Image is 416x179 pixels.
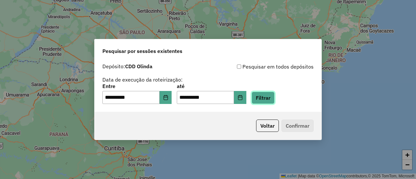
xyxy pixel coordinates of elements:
button: Filtrar [252,92,275,104]
label: Data de execução da roteirização: [102,76,183,83]
span: Pesquisar por sessões existentes [102,47,182,55]
button: Choose Date [160,91,172,104]
label: Depósito: [102,62,152,70]
button: Choose Date [234,91,246,104]
strong: CDD Olinda [125,63,152,70]
div: Pesquisar em todos depósitos [208,63,314,70]
label: até [177,82,246,90]
button: Voltar [256,120,279,132]
label: Entre [102,82,172,90]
